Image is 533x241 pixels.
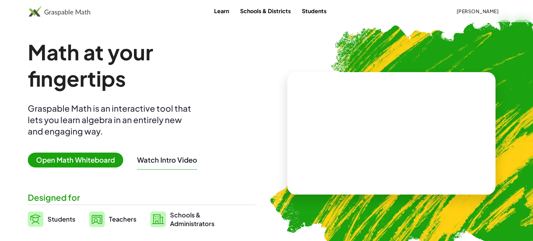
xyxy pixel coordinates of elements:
a: Schools &Administrators [150,210,214,228]
div: Designed for [28,192,255,203]
h1: Math at your fingertips [28,39,248,92]
span: Schools & Administrators [170,210,214,228]
a: Students [28,210,75,228]
img: svg%3e [89,212,105,227]
img: svg%3e [150,212,166,227]
a: Teachers [89,210,136,228]
div: Graspable Math is an interactive tool that lets you learn algebra in an entirely new and engaging... [28,103,194,137]
span: [PERSON_NAME] [456,8,499,14]
a: Students [296,5,332,17]
button: Watch Intro Video [137,155,197,164]
video: What is this? This is dynamic math notation. Dynamic math notation plays a central role in how Gr... [339,107,443,160]
a: Open Math Whiteboard [28,157,129,164]
img: svg%3e [28,212,43,227]
span: Open Math Whiteboard [28,153,123,167]
a: Learn [209,5,235,17]
span: Students [48,215,75,223]
a: Schools & Districts [235,5,296,17]
span: Teachers [109,215,136,223]
button: [PERSON_NAME] [451,5,504,17]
